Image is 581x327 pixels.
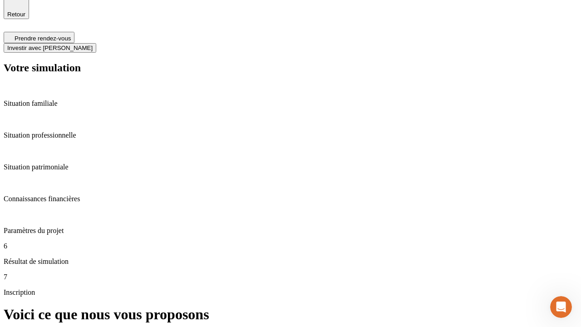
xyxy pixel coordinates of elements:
[4,131,577,139] p: Situation professionnelle
[4,258,577,266] p: Résultat de simulation
[4,273,577,281] p: 7
[4,43,96,53] button: Investir avec [PERSON_NAME]
[4,306,577,323] h1: Voici ce que nous vous proposons
[4,99,577,108] p: Situation familiale
[4,32,74,43] button: Prendre rendez-vous
[4,288,577,297] p: Inscription
[550,296,572,318] iframe: Intercom live chat
[4,195,577,203] p: Connaissances financières
[4,242,577,250] p: 6
[7,45,93,51] span: Investir avec [PERSON_NAME]
[7,11,25,18] span: Retour
[4,163,577,171] p: Situation patrimoniale
[4,227,577,235] p: Paramètres du projet
[15,35,71,42] span: Prendre rendez-vous
[4,62,577,74] h2: Votre simulation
